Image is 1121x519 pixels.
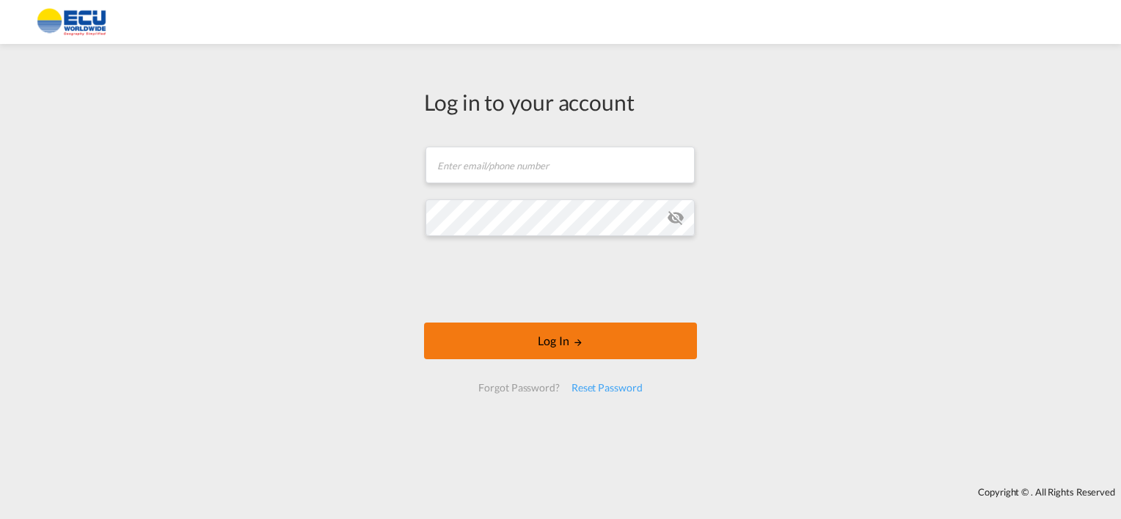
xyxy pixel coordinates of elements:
div: Forgot Password? [472,375,565,401]
img: 6cccb1402a9411edb762cf9624ab9cda.png [22,6,121,39]
button: LOGIN [424,323,697,359]
input: Enter email/phone number [426,147,695,183]
div: Reset Password [566,375,649,401]
iframe: reCAPTCHA [449,251,672,308]
div: Log in to your account [424,86,697,117]
md-icon: icon-eye-off [667,209,684,227]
